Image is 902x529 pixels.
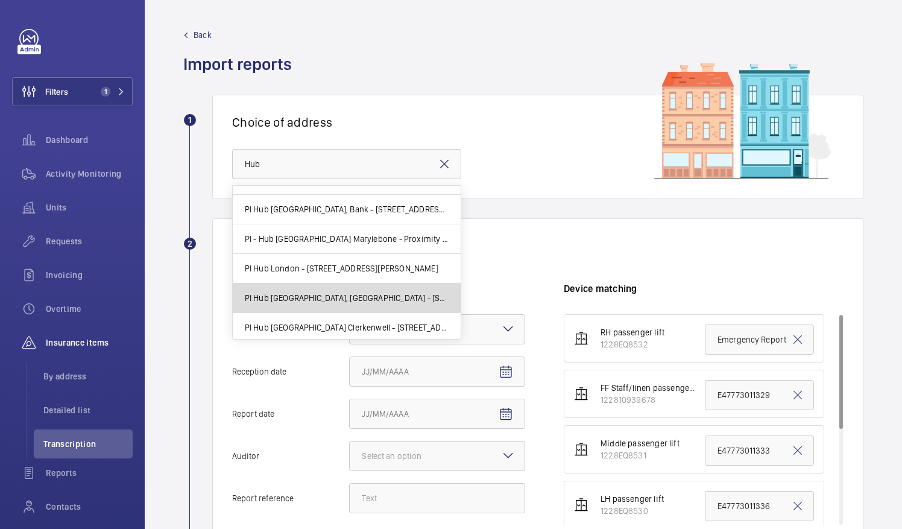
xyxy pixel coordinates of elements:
span: Report reference [232,494,349,502]
div: 2 [184,238,196,250]
span: 1 [101,87,110,97]
div: 1228EQ8530 [601,505,664,517]
input: Report reference [349,483,525,513]
span: Activity Monitoring [46,168,133,180]
div: 1228EQ8532 [601,338,664,350]
span: Report date [232,410,349,418]
div: RH passenger lift [601,326,664,338]
div: 122810939678 [601,394,698,406]
span: By address [43,370,133,382]
span: Reports [46,467,133,479]
span: Auditor [232,452,349,460]
div: Select an option [362,450,452,462]
input: Type the address [232,149,461,179]
h1: Import reports [183,53,299,75]
span: Detailed list [43,404,133,416]
input: Ref. appearing on the document [705,325,814,355]
img: elevator.svg [574,498,588,512]
span: Back [194,29,212,41]
span: Requests [46,235,133,247]
input: Ref. appearing on the document [705,491,814,521]
span: Overtime [46,303,133,315]
input: Report dateOpen calendar [349,399,525,429]
div: 1228EQ8531 [601,449,680,461]
span: PI Hub London - [STREET_ADDRESS][PERSON_NAME] [245,262,438,274]
span: PI Hub [GEOGRAPHIC_DATA], Bank - [STREET_ADDRESS][PERSON_NAME] [245,203,449,215]
span: Units [46,201,133,214]
span: Transcription [43,438,133,450]
span: Invoicing [46,269,133,281]
img: elevator.svg [574,442,588,457]
span: Insurance items [46,337,133,349]
input: Ref. appearing on the document [705,380,814,410]
span: Reception date [232,367,349,376]
h1: Choice of address [232,115,844,130]
span: PI - Hub [GEOGRAPHIC_DATA] Marylebone - Proximity [GEOGRAPHIC_DATA] [245,233,449,245]
div: LH passenger lift [601,493,664,505]
span: Contacts [46,501,133,513]
input: Ref. appearing on the document [705,436,814,466]
button: Open calendar [491,400,520,429]
div: FF Staff/linen passenger lift Fire Fighting [601,382,698,394]
input: Reception dateOpen calendar [349,356,525,387]
div: 1 [184,114,196,126]
button: Filters1 [12,77,133,106]
span: PI Hub [GEOGRAPHIC_DATA] Clerkenwell - [STREET_ADDRESS] [245,322,449,334]
div: Middle passenger lift [601,437,680,449]
h6: Device matching [564,282,844,295]
img: buildings [593,62,834,179]
span: Filters [45,86,68,98]
img: elevator.svg [574,387,588,401]
span: PI Hub [GEOGRAPHIC_DATA], [GEOGRAPHIC_DATA] - [STREET_ADDRESS] [245,292,449,304]
button: Open calendar [491,358,520,387]
img: elevator.svg [574,331,588,346]
span: Dashboard [46,134,133,146]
